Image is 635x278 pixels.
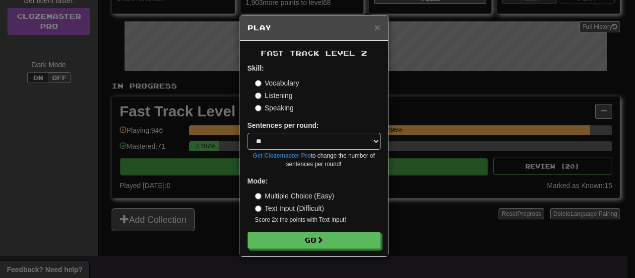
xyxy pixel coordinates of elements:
input: Multiple Choice (Easy) [255,193,261,199]
small: Score 2x the points with Text Input ! [255,216,381,224]
label: Text Input (Difficult) [255,203,324,213]
label: Vocabulary [255,78,299,88]
a: Get Clozemaster Pro [253,152,311,159]
input: Speaking [255,105,261,111]
label: Speaking [255,103,294,113]
button: Close [374,22,380,32]
span: × [374,21,380,33]
input: Listening [255,93,261,99]
input: Vocabulary [255,80,261,87]
label: Listening [255,91,293,100]
span: Fast Track Level 2 [261,49,367,57]
strong: Mode: [248,177,268,185]
label: Sentences per round: [248,120,319,130]
label: Multiple Choice (Easy) [255,191,334,201]
h5: Play [248,23,381,33]
button: Go [248,232,381,249]
strong: Skill: [248,64,264,72]
input: Text Input (Difficult) [255,205,261,212]
small: to change the number of sentences per round! [248,152,381,169]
